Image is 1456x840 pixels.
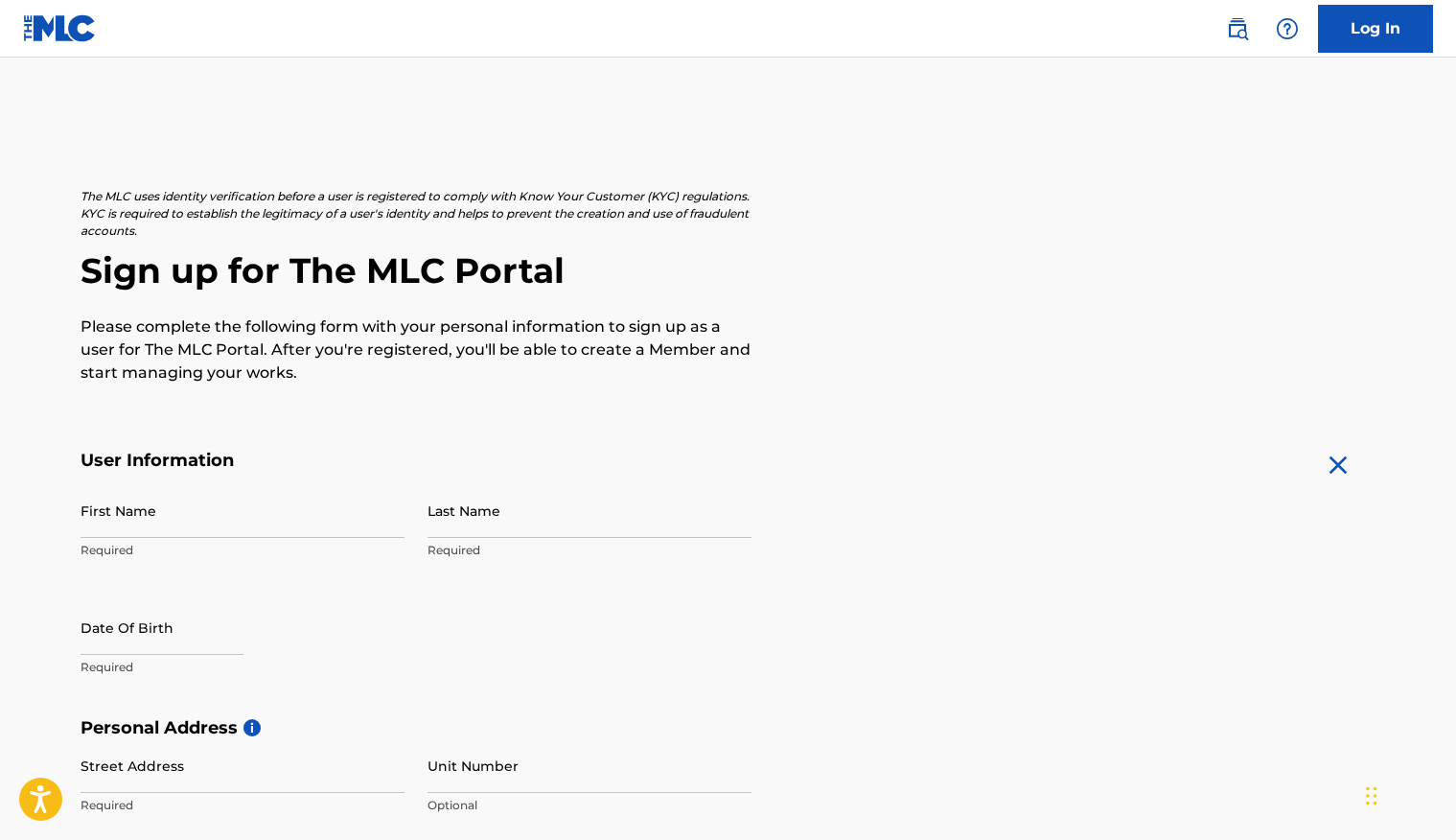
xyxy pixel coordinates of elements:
h5: Personal Address [81,717,1376,739]
iframe: Chat Widget [1360,748,1456,840]
div: Drag [1366,767,1377,825]
p: Required [428,542,751,559]
img: MLC Logo [23,14,97,42]
p: The MLC uses identity verification before a user is registered to comply with Know Your Customer ... [81,188,751,240]
span: i [243,719,261,736]
a: Log In [1318,5,1433,53]
p: Required [81,542,404,559]
img: close [1323,450,1353,480]
p: Please complete the following form with your personal information to sign up as a user for The ML... [81,315,751,385]
h5: User Information [81,450,751,472]
p: Optional [428,797,751,814]
h2: Sign up for The MLC Portal [81,249,1376,292]
p: Required [81,659,404,676]
p: Required [81,797,404,814]
img: help [1276,17,1299,40]
a: Public Search [1218,10,1257,48]
img: search [1226,17,1249,40]
div: Help [1268,10,1306,48]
